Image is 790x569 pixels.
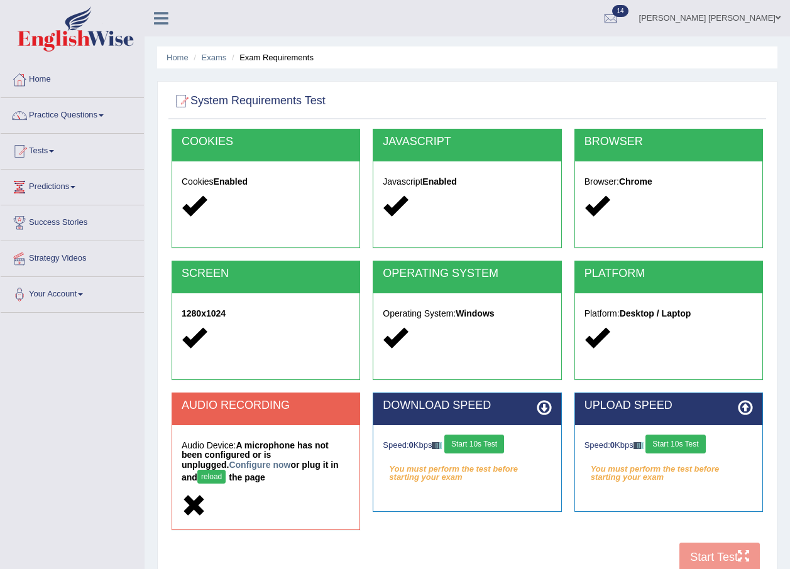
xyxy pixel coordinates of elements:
[584,136,753,148] h2: BROWSER
[1,277,144,308] a: Your Account
[383,268,551,280] h2: OPERATING SYSTEM
[202,53,227,62] a: Exams
[383,460,551,479] em: You must perform the test before starting your exam
[584,435,753,457] div: Speed: Kbps
[229,51,314,63] li: Exam Requirements
[182,441,350,487] h5: Audio Device:
[620,308,691,318] strong: Desktop / Laptop
[432,442,442,449] img: ajax-loader-fb-connection.gif
[1,205,144,237] a: Success Stories
[456,308,494,318] strong: Windows
[182,308,226,318] strong: 1280x1024
[584,309,753,318] h5: Platform:
[182,440,339,482] strong: A microphone has not been configured or is unplugged. or plug it in and the page
[383,309,551,318] h5: Operating System:
[619,176,652,187] strong: Chrome
[612,5,628,17] span: 14
[1,170,144,201] a: Predictions
[1,62,144,94] a: Home
[584,268,753,280] h2: PLATFORM
[383,435,551,457] div: Speed: Kbps
[444,435,504,453] button: Start 10s Test
[197,470,226,484] button: reload
[383,399,551,412] h2: DOWNLOAD SPEED
[584,399,753,412] h2: UPLOAD SPEED
[214,176,248,187] strong: Enabled
[182,399,350,412] h2: AUDIO RECORDING
[1,98,144,129] a: Practice Questions
[584,460,753,479] em: You must perform the test before starting your exam
[634,442,644,449] img: ajax-loader-fb-connection.gif
[172,92,326,111] h2: System Requirements Test
[182,268,350,280] h2: SCREEN
[645,435,705,453] button: Start 10s Test
[584,177,753,187] h5: Browser:
[1,241,144,273] a: Strategy Videos
[182,177,350,187] h5: Cookies
[383,136,551,148] h2: JAVASCRIPT
[409,440,414,450] strong: 0
[182,136,350,148] h2: COOKIES
[383,177,551,187] h5: Javascript
[167,53,189,62] a: Home
[610,440,615,450] strong: 0
[1,134,144,165] a: Tests
[422,176,456,187] strong: Enabled
[229,460,290,470] a: Configure now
